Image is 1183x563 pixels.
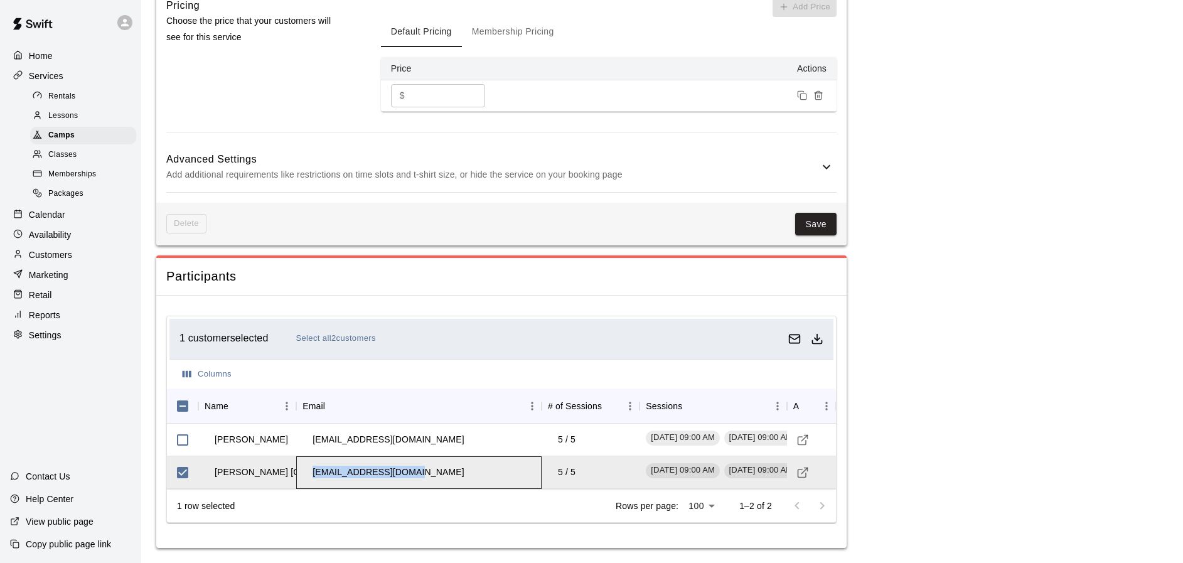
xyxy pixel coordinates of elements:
[292,329,378,348] button: Select all2customers
[166,167,819,183] p: Add additional requirements like restrictions on time slots and t-shirt size, or hide the service...
[198,389,296,424] div: Name
[48,149,77,161] span: Classes
[794,87,810,104] button: Duplicate price
[616,500,678,512] p: Rows per page:
[166,214,206,233] span: You don't have the permission to delete this service
[29,50,53,62] p: Home
[205,423,298,456] td: [PERSON_NAME]
[30,185,136,203] div: Packages
[166,142,837,192] div: Advanced SettingsAdd additional requirements like restrictions on time slots and t-shirt size, or...
[48,90,76,103] span: Rentals
[30,106,141,126] a: Lessons
[205,389,228,424] div: Name
[26,515,94,528] p: View public page
[29,289,52,301] p: Retail
[48,188,83,200] span: Packages
[10,46,131,65] a: Home
[724,464,798,476] span: [DATE] 09:00 AM
[30,126,141,146] a: Camps
[810,87,827,104] button: Remove price
[29,70,63,82] p: Services
[10,286,131,304] a: Retail
[787,389,836,424] div: Actions
[30,166,136,183] div: Memberships
[683,497,719,515] div: 100
[548,456,586,489] td: 5 / 5
[30,165,141,185] a: Memberships
[30,146,136,164] div: Classes
[29,329,62,341] p: Settings
[381,17,462,47] button: Default Pricing
[724,432,798,444] span: [DATE] 09:00 AM
[10,306,131,324] a: Reports
[30,127,136,144] div: Camps
[793,463,812,482] a: Visit customer profile
[800,397,817,415] button: Sort
[548,423,586,456] td: 5 / 5
[793,389,800,424] div: Actions
[739,500,772,512] p: 1–2 of 2
[381,57,506,80] th: Price
[795,213,837,236] button: Save
[10,245,131,264] div: Customers
[29,269,68,281] p: Marketing
[277,397,296,416] button: Menu
[30,87,141,106] a: Rentals
[548,389,602,424] div: # of Sessions
[646,464,720,476] span: [DATE] 09:00 AM
[506,57,837,80] th: Actions
[523,397,542,416] button: Menu
[10,67,131,85] a: Services
[400,89,405,102] p: $
[30,107,136,125] div: Lessons
[30,146,141,165] a: Classes
[646,389,682,424] div: Sessions
[48,129,75,142] span: Camps
[646,432,720,444] span: [DATE] 09:00 AM
[29,249,72,261] p: Customers
[29,208,65,221] p: Calendar
[768,397,787,416] button: Menu
[302,456,474,489] td: [EMAIL_ADDRESS][DOMAIN_NAME]
[621,397,640,416] button: Menu
[296,389,542,424] div: Email
[48,168,96,181] span: Memberships
[10,205,131,224] a: Calendar
[30,88,136,105] div: Rentals
[602,397,619,415] button: Sort
[166,151,819,168] h6: Advanced Settings
[166,13,341,45] p: Choose the price that your customers will see for this service
[26,470,70,483] p: Contact Us
[177,500,235,512] div: 1 row selected
[682,397,700,415] button: Sort
[26,493,73,505] p: Help Center
[817,397,836,416] button: Menu
[10,265,131,284] a: Marketing
[48,110,78,122] span: Lessons
[302,423,474,456] td: [EMAIL_ADDRESS][DOMAIN_NAME]
[29,309,60,321] p: Reports
[30,185,141,204] a: Packages
[10,225,131,244] a: Availability
[26,538,111,550] p: Copy public page link
[640,389,786,424] div: Sessions
[302,389,325,424] div: Email
[793,431,812,449] a: Visit customer profile
[228,397,246,415] button: Sort
[783,328,806,350] button: Email customers
[179,365,235,384] button: Select columns
[29,228,72,241] p: Availability
[325,397,343,415] button: Sort
[542,389,640,424] div: # of Sessions
[10,326,131,345] a: Settings
[179,329,783,348] div: 1 customer selected
[166,268,837,285] span: Participants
